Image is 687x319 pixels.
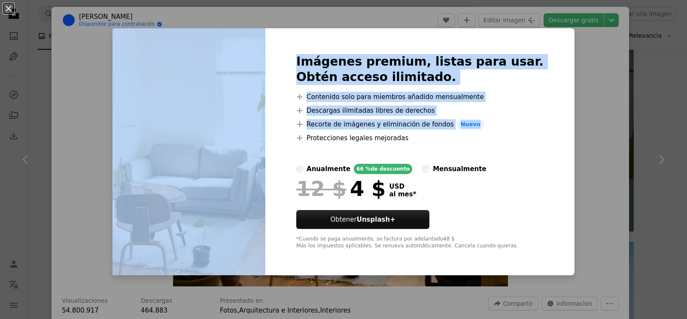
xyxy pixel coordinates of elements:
button: ObtenerUnsplash+ [296,210,429,229]
div: 66 % de descuento [354,164,412,174]
li: Protecciones legales mejoradas [296,133,544,143]
div: mensualmente [433,164,486,174]
input: mensualmente [423,166,429,172]
li: Recorte de imágenes y eliminación de fondos [296,119,544,129]
div: anualmente [307,164,350,174]
div: 4 $ [296,178,386,200]
span: Nuevo [457,119,484,129]
strong: Unsplash+ [357,216,395,223]
span: al mes * [389,190,416,198]
img: photo-1502672260266-1c1ef2d93688 [112,28,265,275]
h2: Imágenes premium, listas para usar. Obtén acceso ilimitado. [296,54,544,85]
li: Contenido solo para miembros añadido mensualmente [296,92,544,102]
span: USD [389,183,416,190]
li: Descargas ilimitadas libres de derechos [296,105,544,116]
input: anualmente66 %de descuento [296,166,303,172]
span: 12 $ [296,178,347,200]
div: *Cuando se paga anualmente, se factura por adelantado 48 $ Más los impuestos aplicables. Se renue... [296,236,544,250]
